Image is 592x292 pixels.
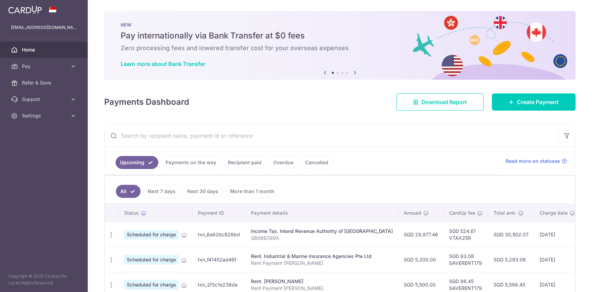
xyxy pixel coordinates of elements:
[517,98,559,106] span: Create Payment
[22,112,67,119] span: Settings
[269,156,298,169] a: Overdue
[8,5,42,14] img: CardUp
[396,93,484,111] a: Download Report
[223,156,266,169] a: Recipient paid
[444,222,488,247] td: SGD 524.61 VTAX25R
[22,63,67,70] span: Pay
[398,247,444,272] td: SGD 5,200.00
[492,93,576,111] a: Create Payment
[245,204,398,222] th: Payment details
[183,185,223,198] a: Next 30 days
[251,278,393,285] div: Rent. [PERSON_NAME]
[116,156,158,169] a: Upcoming
[534,222,581,247] td: [DATE]
[104,11,576,80] img: Bank transfer banner
[506,158,560,165] span: Read more on statuses
[534,247,581,272] td: [DATE]
[121,60,205,67] a: Learn more about Bank Transfer
[161,156,221,169] a: Payments on the way
[192,222,245,247] td: txn_6a62bc928bd
[124,230,179,239] span: Scheduled for charge
[449,210,475,216] span: CardUp fee
[192,247,245,272] td: txn_f41452ad46f
[488,247,534,272] td: SGD 5,293.08
[251,235,393,242] p: G6069399X
[124,255,179,265] span: Scheduled for charge
[494,210,516,216] span: Total amt.
[105,125,559,147] input: Search by recipient name, payment id or reference
[251,260,393,267] p: Rent Payment [PERSON_NAME]
[104,96,189,108] h4: Payments Dashboard
[506,158,567,165] a: Read more on statuses
[121,30,559,41] h5: Pay internationally via Bank Transfer at $0 fees
[121,22,559,27] p: NEW
[301,156,333,169] a: Cancelled
[22,79,67,86] span: Refer & Save
[192,204,245,222] th: Payment ID
[143,185,180,198] a: Next 7 days
[421,98,467,106] span: Download Report
[22,96,67,103] span: Support
[251,228,393,235] div: Income Tax. Inland Revenue Authority of [GEOGRAPHIC_DATA]
[251,253,393,260] div: Rent. Industrial & Marine Insurance Agencies Pte Ltd
[488,222,534,247] td: SGD 30,502.07
[121,44,559,52] h6: Zero processing fees and lowered transfer cost for your overseas expenses
[124,210,139,216] span: Status
[398,222,444,247] td: SGD 29,977.46
[540,210,568,216] span: Charge date
[251,285,393,292] p: Rent Payment [PERSON_NAME]
[226,185,279,198] a: More than 1 month
[22,46,67,53] span: Home
[116,185,141,198] a: All
[11,24,77,31] p: [EMAIL_ADDRESS][DOMAIN_NAME]
[124,280,179,290] span: Scheduled for charge
[404,210,421,216] span: Amount
[444,247,488,272] td: SGD 93.08 SAVERENT179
